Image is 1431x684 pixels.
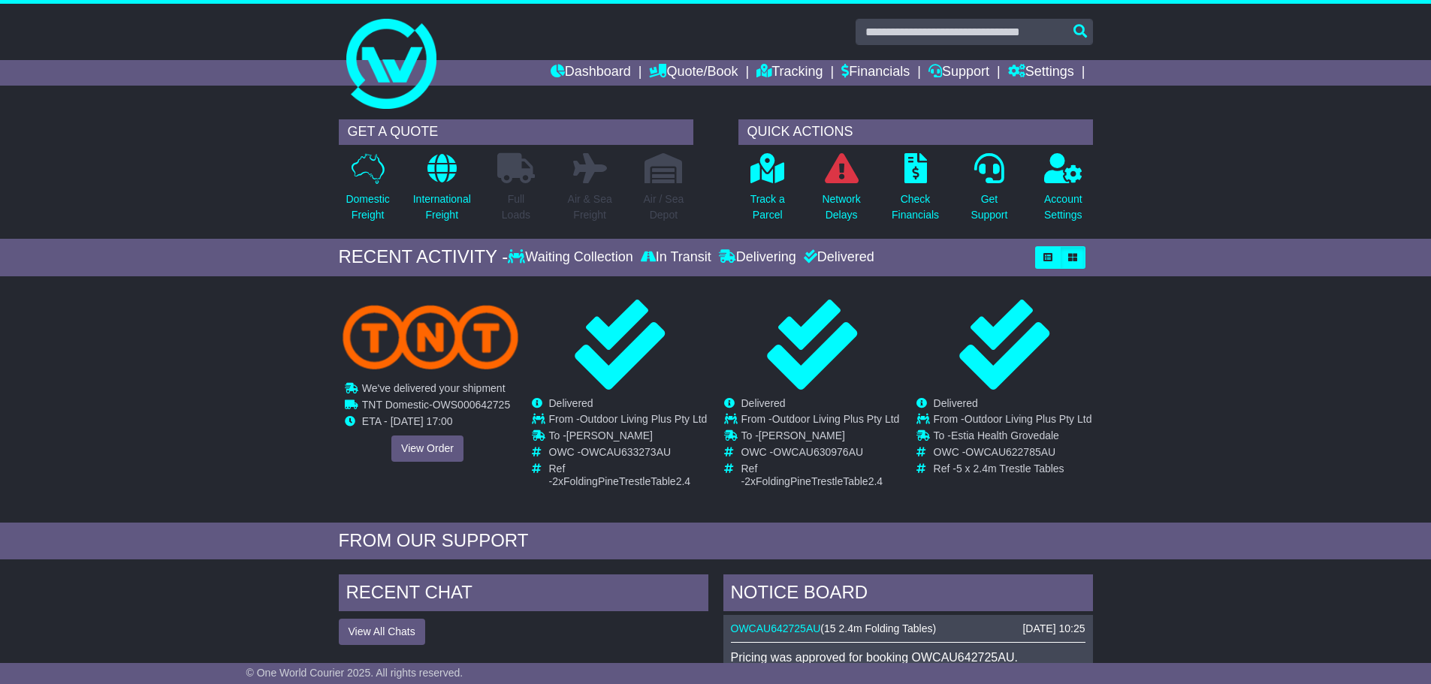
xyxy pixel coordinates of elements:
span: Outdoor Living Plus Pty Ltd [965,413,1092,425]
td: Ref - [741,463,900,488]
div: RECENT CHAT [339,574,708,615]
a: Settings [1008,60,1074,86]
a: CheckFinancials [891,152,940,231]
p: Air / Sea Depot [644,191,684,223]
a: OWCAU642725AU [731,622,821,634]
td: OWC - [934,446,1092,463]
td: From - [549,413,708,429]
a: Support [928,60,989,86]
td: To - [741,429,900,446]
p: Domestic Freight [346,191,389,223]
span: OWCAU630976AU [773,446,863,458]
div: FROM OUR SUPPORT [339,530,1093,552]
div: NOTICE BOARD [723,574,1093,615]
span: ETA - [DATE] 17:00 [361,414,452,426]
span: OWCAU633273AU [581,446,671,458]
div: RECENT ACTIVITY - [339,246,509,268]
td: From - [934,413,1092,429]
a: GetSupport [970,152,1008,231]
img: TNT_Domestic.png [342,305,518,369]
p: Get Support [971,191,1007,223]
span: OWS000642725 [432,398,510,410]
a: AccountSettings [1043,152,1083,231]
span: Delivered [934,397,978,409]
div: Waiting Collection [508,249,636,266]
span: Outdoor Living Plus Pty Ltd [772,413,900,425]
p: Track a Parcel [750,191,785,223]
span: We've delivered your shipment [361,382,505,394]
button: View All Chats [339,619,425,645]
div: ( ) [731,622,1085,635]
a: Dashboard [551,60,631,86]
p: Air & Sea Freight [568,191,612,223]
span: 15 2.4m Folding Tables [824,622,933,634]
a: NetworkDelays [821,152,861,231]
div: Delivered [800,249,874,266]
p: Pricing was approved for booking OWCAU642725AU. [731,650,1085,664]
span: Outdoor Living Plus Pty Ltd [580,413,708,425]
div: GET A QUOTE [339,119,693,145]
td: From - [741,413,900,429]
a: View Order [391,435,463,462]
a: Quote/Book [649,60,738,86]
span: TNT Domestic [361,398,428,410]
span: [PERSON_NAME] [759,429,845,441]
p: Full Loads [497,191,535,223]
td: Ref - [934,463,1092,475]
p: International Freight [413,191,471,223]
td: Ref - [549,463,708,488]
td: To - [934,429,1092,446]
a: Track aParcel [750,152,786,231]
span: Delivered [549,397,593,409]
span: 5 x 2.4m Trestle Tables [956,463,1064,475]
div: QUICK ACTIONS [738,119,1093,145]
td: To - [549,429,708,446]
span: 2xFoldingPineTrestleTable2.4 [552,475,690,487]
span: Estia Health Grovedale [951,429,1059,441]
p: Account Settings [1044,191,1082,223]
div: [DATE] 10:25 [1022,622,1085,635]
span: OWCAU622785AU [965,446,1055,458]
td: OWC - [741,446,900,463]
td: OWC - [549,446,708,463]
p: Check Financials [892,191,939,223]
td: - [361,398,509,414]
p: Network Delays [822,191,860,223]
a: DomesticFreight [345,152,390,231]
div: In Transit [637,249,715,266]
span: 2xFoldingPineTrestleTable2.4 [744,475,883,487]
div: Delivering [715,249,800,266]
a: Tracking [756,60,823,86]
a: Financials [841,60,910,86]
span: Delivered [741,397,786,409]
a: InternationalFreight [412,152,472,231]
span: [PERSON_NAME] [566,429,653,441]
span: © One World Courier 2025. All rights reserved. [246,667,463,679]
